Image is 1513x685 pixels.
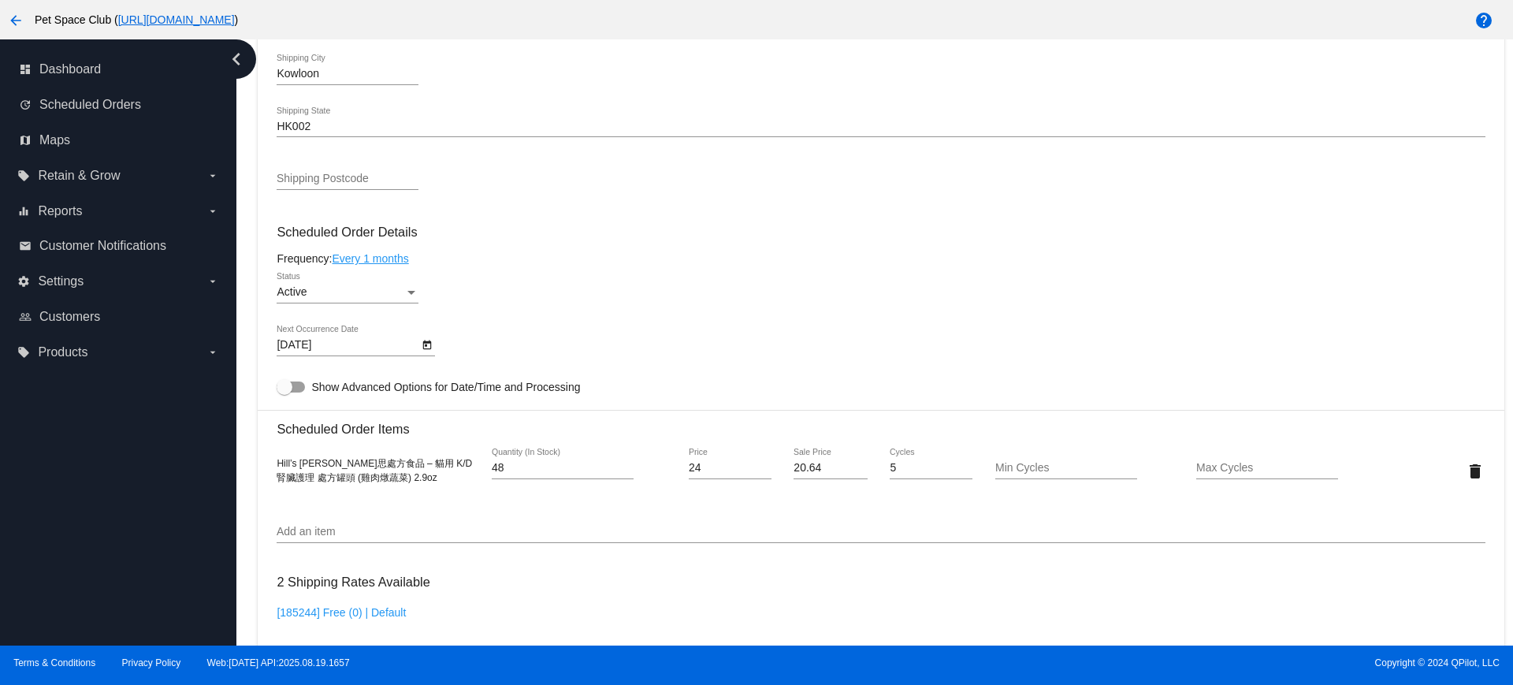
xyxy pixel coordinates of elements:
[19,233,219,259] a: email Customer Notifications
[38,274,84,289] span: Settings
[224,47,249,72] i: chevron_left
[206,169,219,182] i: arrow_drop_down
[206,275,219,288] i: arrow_drop_down
[39,239,166,253] span: Customer Notifications
[17,169,30,182] i: local_offer
[1466,462,1485,481] mat-icon: delete
[19,63,32,76] i: dashboard
[17,275,30,288] i: settings
[19,240,32,252] i: email
[1196,462,1338,475] input: Max Cycles
[6,11,25,30] mat-icon: arrow_back
[206,346,219,359] i: arrow_drop_down
[39,310,100,324] span: Customers
[995,462,1137,475] input: Min Cycles
[277,286,418,299] mat-select: Status
[277,121,1485,133] input: Shipping State
[277,565,429,599] h3: 2 Shipping Rates Available
[689,462,771,475] input: Price
[38,169,120,183] span: Retain & Grow
[122,657,181,668] a: Privacy Policy
[35,13,238,26] span: Pet Space Club ( )
[277,410,1485,437] h3: Scheduled Order Items
[19,304,219,329] a: people_outline Customers
[770,657,1500,668] span: Copyright © 2024 QPilot, LLC
[311,379,580,395] span: Show Advanced Options for Date/Time and Processing
[19,128,219,153] a: map Maps
[38,204,82,218] span: Reports
[39,62,101,76] span: Dashboard
[19,311,32,323] i: people_outline
[492,462,634,475] input: Quantity (In Stock)
[277,173,418,185] input: Shipping Postcode
[794,462,867,475] input: Sale Price
[19,57,219,82] a: dashboard Dashboard
[277,285,307,298] span: Active
[206,205,219,218] i: arrow_drop_down
[890,462,972,475] input: Cycles
[39,98,141,112] span: Scheduled Orders
[38,345,87,359] span: Products
[17,205,30,218] i: equalizer
[39,133,70,147] span: Maps
[418,336,435,352] button: Open calendar
[207,657,350,668] a: Web:[DATE] API:2025.08.19.1657
[277,339,418,352] input: Next Occurrence Date
[277,526,1485,538] input: Add an item
[17,346,30,359] i: local_offer
[277,252,1485,265] div: Frequency:
[277,458,472,483] span: Hill’s [PERSON_NAME]思處方食品 – 貓用 K/D 腎臟護理 處方罐頭 (雞肉燉蔬菜) 2.9oz
[19,99,32,111] i: update
[277,606,406,619] a: [185244] Free (0) | Default
[332,252,408,265] a: Every 1 months
[19,92,219,117] a: update Scheduled Orders
[277,225,1485,240] h3: Scheduled Order Details
[1474,11,1493,30] mat-icon: help
[118,13,235,26] a: [URL][DOMAIN_NAME]
[19,134,32,147] i: map
[277,68,418,80] input: Shipping City
[13,657,95,668] a: Terms & Conditions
